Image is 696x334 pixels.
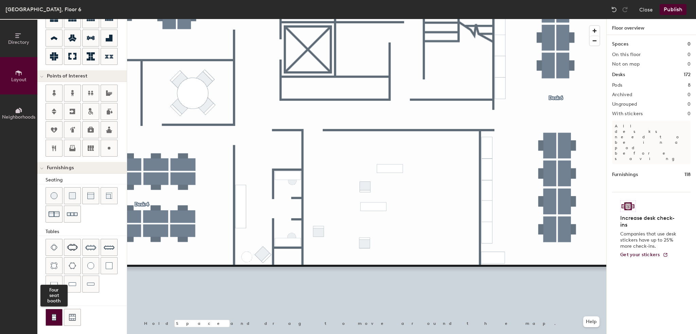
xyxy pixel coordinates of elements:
h1: Spaces [612,40,628,48]
span: Furnishings [47,165,74,171]
button: Table (1x4) [82,276,99,293]
button: Four seat table [46,239,63,256]
button: Stool [46,187,63,204]
button: Six seat booth [64,309,81,326]
img: Four seat booth [51,314,57,321]
p: All desks need to be in a pod before saving [612,121,691,164]
button: Cushion [64,187,81,204]
h2: 8 [688,83,691,88]
h1: 172 [684,71,691,78]
span: Neighborhoods [2,114,35,120]
img: Table (1x2) [50,281,58,287]
h2: Ungrouped [612,102,637,107]
img: Sticker logo [620,200,636,212]
img: Table (1x3) [69,281,76,287]
img: Couch (x3) [67,209,78,219]
img: Eight seat table [85,242,96,253]
img: Couch (middle) [87,192,94,199]
div: [GEOGRAPHIC_DATA], Floor 6 [5,5,81,14]
h2: On this floor [612,52,641,57]
span: Layout [11,77,27,83]
img: Six seat booth [69,314,76,321]
img: Table (1x4) [87,281,94,287]
h2: With stickers [612,111,643,117]
button: Table (round) [82,257,99,274]
img: Couch (corner) [106,192,112,199]
img: Cushion [69,192,76,199]
div: Tables [46,228,127,235]
button: Six seat table [64,239,81,256]
button: Six seat round table [64,257,81,274]
button: Couch (middle) [82,187,99,204]
button: Publish [660,4,686,15]
img: Six seat table [67,244,78,251]
h1: Furnishings [612,171,638,178]
span: Directory [8,39,29,45]
h2: 0 [688,52,691,57]
h1: 0 [688,40,691,48]
button: Four seat boothFour seat booth [46,309,63,326]
img: Stool [51,192,57,199]
button: Four seat round table [46,257,63,274]
button: Eight seat table [82,239,99,256]
button: Couch (x2) [46,206,63,223]
button: Table (1x3) [64,276,81,293]
h2: 0 [688,111,691,117]
button: Table (1x2) [46,276,63,293]
img: Table (round) [87,262,94,269]
span: Get your stickers [620,252,660,258]
h1: Desks [612,71,625,78]
img: Four seat round table [51,262,57,269]
span: Points of Interest [47,73,87,79]
button: Help [583,316,599,327]
h2: Not on map [612,61,640,67]
img: Table (1x1) [106,262,112,269]
h1: 118 [684,171,691,178]
button: Couch (x3) [64,206,81,223]
a: Get your stickers [620,252,668,258]
p: Companies that use desk stickers have up to 25% more check-ins. [620,231,678,249]
h2: 0 [688,102,691,107]
button: Close [639,4,653,15]
button: Table (1x1) [101,257,118,274]
h2: Pods [612,83,622,88]
h2: 0 [688,92,691,98]
img: Ten seat table [104,242,115,253]
button: Ten seat table [101,239,118,256]
h2: Archived [612,92,632,98]
img: Four seat table [51,244,57,251]
img: Couch (x2) [49,209,59,219]
div: Booths [46,298,127,305]
img: Six seat round table [69,262,76,269]
h4: Increase desk check-ins [620,215,678,228]
h2: 0 [688,61,691,67]
h1: Floor overview [607,19,696,35]
div: Seating [46,176,127,184]
img: Redo [622,6,628,13]
button: Couch (corner) [101,187,118,204]
img: Undo [611,6,617,13]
